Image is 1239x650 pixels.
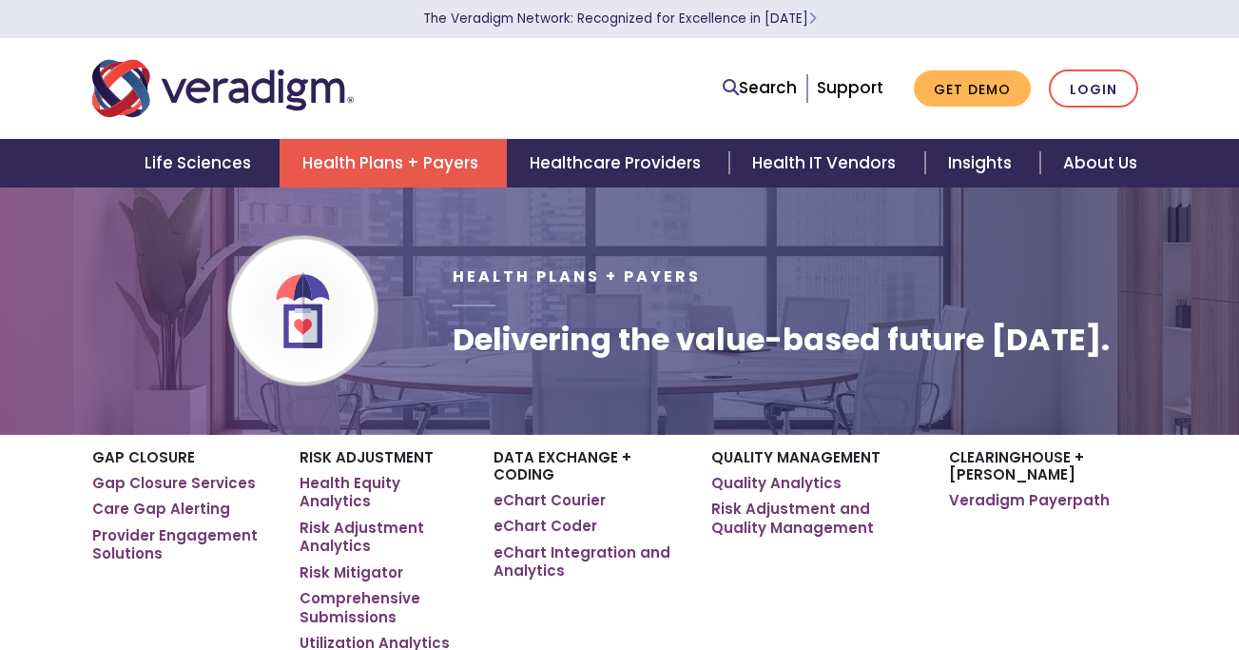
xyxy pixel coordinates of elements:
[300,589,465,626] a: Comprehensive Submissions
[914,70,1031,108] a: Get Demo
[494,491,606,510] a: eChart Courier
[1040,139,1160,187] a: About Us
[300,474,465,511] a: Health Equity Analytics
[453,322,1110,358] h1: Delivering the value-based future [DATE].
[453,266,701,287] span: Health Plans + Payers
[711,474,842,493] a: Quality Analytics
[494,543,682,581] a: eChart Integration and Analytics
[122,139,280,187] a: Life Sciences
[423,10,817,28] a: The Veradigm Network: Recognized for Excellence in [DATE]Learn More
[494,517,597,536] a: eChart Coder
[925,139,1040,187] a: Insights
[1049,69,1138,108] a: Login
[92,474,256,493] a: Gap Closure Services
[280,139,507,187] a: Health Plans + Payers
[300,563,403,582] a: Risk Mitigator
[92,500,230,519] a: Care Gap Alerting
[949,491,1110,510] a: Veradigm Payerpath
[711,500,920,537] a: Risk Adjustment and Quality Management
[507,139,729,187] a: Healthcare Providers
[729,139,924,187] a: Health IT Vendors
[92,526,272,563] a: Provider Engagement Solutions
[808,10,817,28] span: Learn More
[817,76,883,99] a: Support
[723,75,797,101] a: Search
[92,57,354,120] img: Veradigm logo
[300,519,465,556] a: Risk Adjustment Analytics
